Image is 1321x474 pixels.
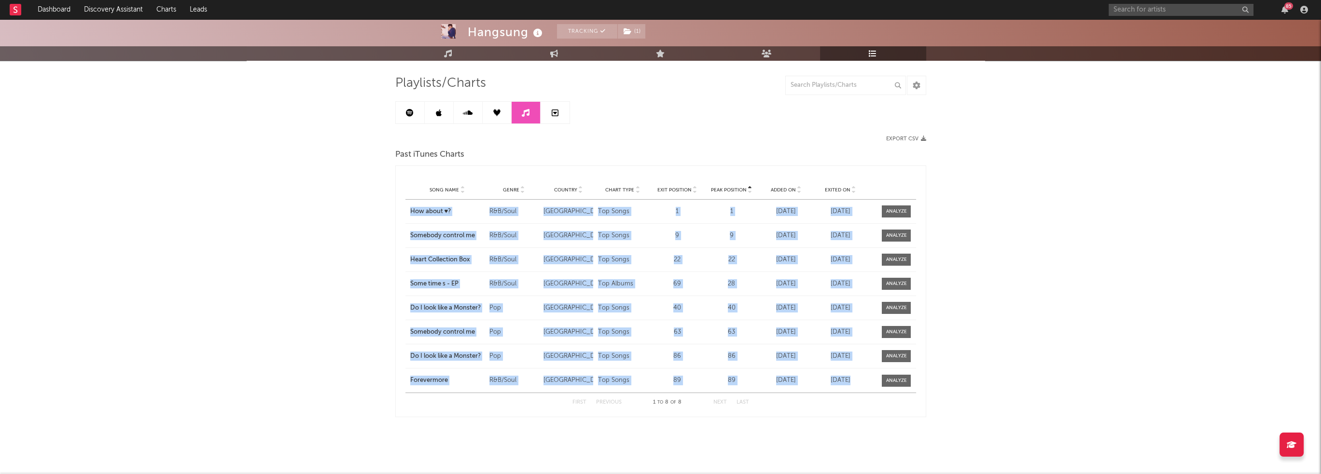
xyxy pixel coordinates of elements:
div: 63 [707,327,756,337]
button: Export CSV [886,136,926,142]
div: [DATE] [816,231,865,241]
a: Do I look like a Monster? [410,303,485,313]
div: [DATE] [761,207,811,217]
button: 85 [1281,6,1288,14]
div: 22 [653,255,702,265]
span: Country [554,187,577,193]
button: Last [737,400,749,405]
div: R&B/Soul [489,279,539,289]
div: 63 [653,327,702,337]
button: Tracking [557,24,617,39]
button: Previous [596,400,622,405]
div: 86 [707,352,756,361]
button: Next [713,400,727,405]
div: [GEOGRAPHIC_DATA] [543,376,593,385]
div: Pop [489,352,539,361]
div: Pop [489,303,539,313]
span: Genre [503,187,519,193]
span: Exit Position [657,187,692,193]
div: 28 [707,279,756,289]
div: 85 [1284,2,1293,10]
div: [GEOGRAPHIC_DATA] [543,352,593,361]
span: Past iTunes Charts [395,149,464,161]
a: Heart Collection Box [410,255,485,265]
div: [DATE] [761,303,811,313]
span: Peak Position [711,187,747,193]
a: Somebody control me [410,231,485,241]
div: 1 [707,207,756,217]
div: R&B/Soul [489,207,539,217]
div: Top Songs [598,376,648,385]
div: [GEOGRAPHIC_DATA] [543,207,593,217]
div: [DATE] [816,376,865,385]
div: [DATE] [816,279,865,289]
div: Hangsung [468,24,545,40]
div: [DATE] [816,327,865,337]
div: [GEOGRAPHIC_DATA] [543,303,593,313]
span: Chart Type [605,187,634,193]
a: Somebody control me [410,327,485,337]
div: [GEOGRAPHIC_DATA] [543,327,593,337]
input: Search for artists [1109,4,1253,16]
div: 9 [707,231,756,241]
div: R&B/Soul [489,231,539,241]
span: Song Name [430,187,459,193]
a: How about ♥? [410,207,485,217]
div: [DATE] [761,352,811,361]
div: [DATE] [761,327,811,337]
a: Forevermore [410,376,485,385]
div: 86 [653,352,702,361]
div: 1 [653,207,702,217]
div: [DATE] [816,255,865,265]
div: 89 [707,376,756,385]
div: Top Songs [598,207,648,217]
div: 1 8 8 [641,397,694,408]
div: 40 [707,303,756,313]
div: [DATE] [816,303,865,313]
span: Playlists/Charts [395,78,486,89]
span: Exited On [825,187,850,193]
div: R&B/Soul [489,376,539,385]
div: 40 [653,303,702,313]
button: First [572,400,586,405]
div: 9 [653,231,702,241]
div: Top Songs [598,303,648,313]
div: 22 [707,255,756,265]
div: [DATE] [761,376,811,385]
div: Pop [489,327,539,337]
div: [DATE] [761,279,811,289]
div: [DATE] [816,352,865,361]
div: 89 [653,376,702,385]
div: Top Songs [598,327,648,337]
div: [DATE] [761,255,811,265]
div: [GEOGRAPHIC_DATA] [543,279,593,289]
div: [DATE] [761,231,811,241]
div: Top Songs [598,231,648,241]
a: Some time s - EP [410,279,485,289]
div: R&B/Soul [489,255,539,265]
span: ( 1 ) [617,24,646,39]
button: (1) [618,24,645,39]
div: Top Songs [598,255,648,265]
div: [GEOGRAPHIC_DATA] [543,231,593,241]
div: Top Songs [598,352,648,361]
span: of [670,400,676,405]
div: [GEOGRAPHIC_DATA] [543,255,593,265]
input: Search Playlists/Charts [785,76,906,95]
div: 69 [653,279,702,289]
span: Added On [770,187,795,193]
div: [DATE] [816,207,865,217]
div: Top Albums [598,279,648,289]
a: Do I look like a Monster? [410,352,485,361]
span: to [657,400,663,405]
